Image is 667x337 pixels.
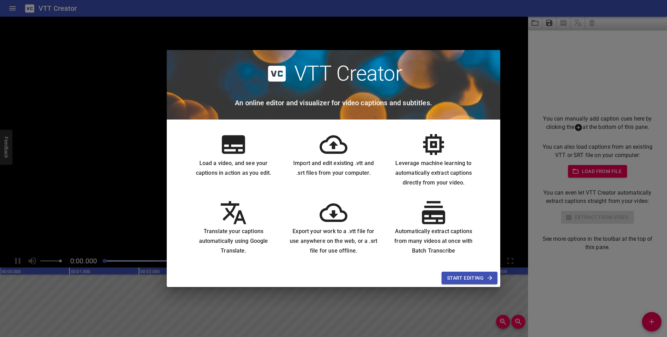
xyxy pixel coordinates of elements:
h6: Export your work to a .vtt file for use anywhere on the web, or a .srt file for use offline. [289,227,378,256]
h6: Automatically extract captions from many videos at once with Batch Transcribe [389,227,478,256]
h6: Leverage machine learning to automatically extract captions directly from your video. [389,158,478,188]
h2: VTT Creator [294,61,402,86]
h6: Translate your captions automatically using Google Translate. [189,227,278,256]
span: Start Editing [447,274,492,282]
h6: Load a video, and see your captions in action as you edit. [189,158,278,178]
h6: Import and edit existing .vtt and .srt files from your computer. [289,158,378,178]
button: Start Editing [442,272,497,285]
h6: An online editor and visualizer for video captions and subtitles. [235,97,432,108]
